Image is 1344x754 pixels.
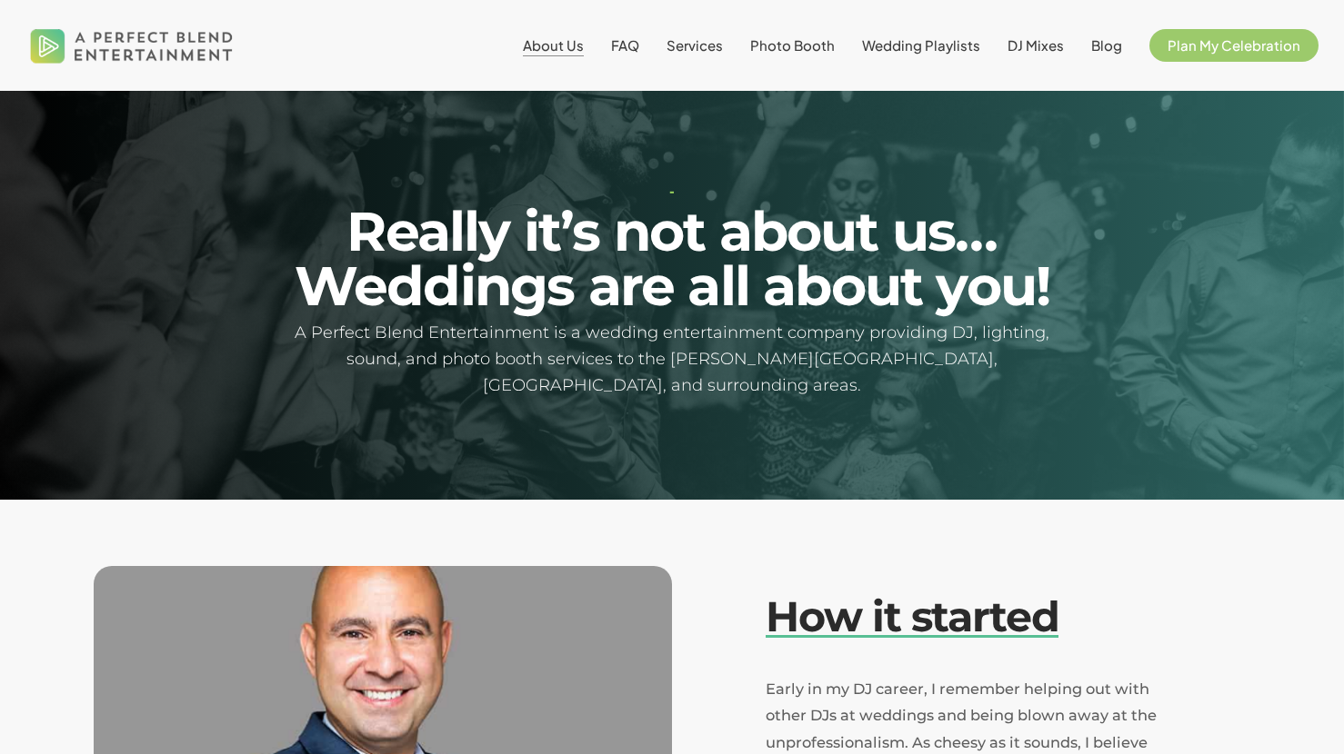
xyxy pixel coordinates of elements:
[25,13,238,78] img: A Perfect Blend Entertainment
[1008,38,1064,53] a: DJ Mixes
[268,320,1077,398] h5: A Perfect Blend Entertainment is a wedding entertainment company providing DJ, lighting, sound, a...
[1091,36,1122,54] span: Blog
[1008,36,1064,54] span: DJ Mixes
[750,38,835,53] a: Photo Booth
[667,38,723,53] a: Services
[1091,38,1122,53] a: Blog
[766,590,1058,642] em: How it started
[611,36,639,54] span: FAQ
[1168,36,1300,54] span: Plan My Celebration
[750,36,835,54] span: Photo Booth
[611,38,639,53] a: FAQ
[1149,38,1319,53] a: Plan My Celebration
[667,36,723,54] span: Services
[862,36,980,54] span: Wedding Playlists
[523,36,584,54] span: About Us
[523,38,584,53] a: About Us
[268,204,1077,313] h2: Really it’s not about us… Weddings are all about you!
[268,184,1077,198] h1: -
[862,38,980,53] a: Wedding Playlists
